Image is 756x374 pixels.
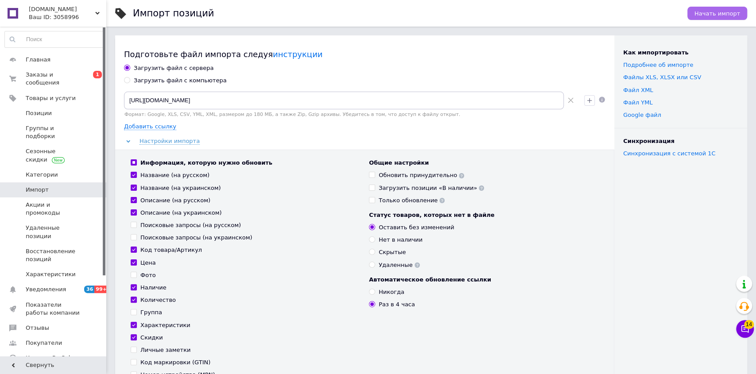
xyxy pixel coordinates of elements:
span: 36 [84,285,94,293]
div: Поисковые запросы (на украинском) [140,234,252,242]
input: Укажите ссылку [124,92,564,109]
a: Файл XML [623,87,653,93]
span: Акции и промокоды [26,201,82,217]
span: 99+ [94,285,109,293]
div: Загрузить файл с компьютера [134,77,227,85]
div: Раз в 4 часа [379,301,415,308]
a: Файл YML [623,99,652,106]
div: Только обновление [379,197,445,204]
span: Удаленные позиции [26,224,82,240]
span: Характеристики [26,270,76,278]
div: Общие настройки [369,159,598,167]
span: sumka.shop [29,5,95,13]
span: Отзывы [26,324,49,332]
span: 1 [93,71,102,78]
div: Количество [140,296,176,304]
span: Категории [26,171,58,179]
div: Группа [140,308,162,316]
div: Скидки [140,334,163,342]
input: Поиск [5,31,104,47]
a: Файлы ХLS, XLSX или CSV [623,74,701,81]
button: Чат с покупателем14 [736,320,754,338]
div: Автоматическое обновление ссылки [369,276,598,284]
div: Наличие [140,284,167,292]
div: Код товара/Артикул [140,246,202,254]
div: Как импортировать [623,49,738,57]
a: Синхронизация с системой 1С [623,150,715,157]
div: Ваш ID: 3058996 [29,13,106,21]
div: Название (на украинском) [140,184,221,192]
span: Настройки импорта [140,138,200,145]
div: Оставить без изменений [379,224,454,231]
div: Подготовьте файл импорта следуя [124,49,605,60]
div: Скрытые [379,248,406,256]
a: инструкции [273,50,322,59]
span: Группы и подборки [26,124,82,140]
div: Обновить принудительно [379,171,464,179]
div: Никогда [379,288,404,296]
div: Удаленные [379,261,420,269]
span: Заказы и сообщения [26,71,82,87]
div: Описание (на русском) [140,197,210,204]
a: Подробнее об импорте [623,62,693,68]
span: Каталог ProSale [26,354,74,362]
span: Показатели работы компании [26,301,82,317]
div: Характеристики [140,321,190,329]
span: Добавить ссылку [124,123,176,130]
div: Статус товаров, которых нет в файле [369,211,598,219]
div: Поисковые запросы (на русском) [140,221,241,229]
div: Нет в наличии [379,236,423,244]
div: Личные заметки [140,346,190,354]
div: Фото [140,271,156,279]
div: Название (на русском) [140,171,209,179]
div: Загрузить позиции «В наличии» [379,184,484,192]
span: Товары и услуги [26,94,76,102]
span: Сезонные скидки [26,147,82,163]
div: Формат: Google, XLS, CSV, YML, XML, размером до 180 МБ, а также Zip, Gzip архивы. Убедитесь в том... [124,112,577,117]
span: Восстановление позиций [26,247,82,263]
div: Код маркировки (GTIN) [140,359,210,366]
div: Описание (на украинском) [140,209,222,217]
h1: Импорт позиций [133,8,214,19]
div: Синхронизация [623,137,738,145]
span: Начать импорт [694,10,740,17]
a: Google файл [623,112,661,118]
span: Главная [26,56,50,64]
div: Цена [140,259,156,267]
span: Импорт [26,186,49,194]
span: Уведомления [26,285,66,293]
div: Загрузить файл с сервера [134,64,213,72]
span: 14 [744,320,754,329]
div: Информация, которую нужно обновить [140,159,272,167]
span: Позиции [26,109,52,117]
span: Покупатели [26,339,62,347]
button: Начать импорт [687,7,747,20]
